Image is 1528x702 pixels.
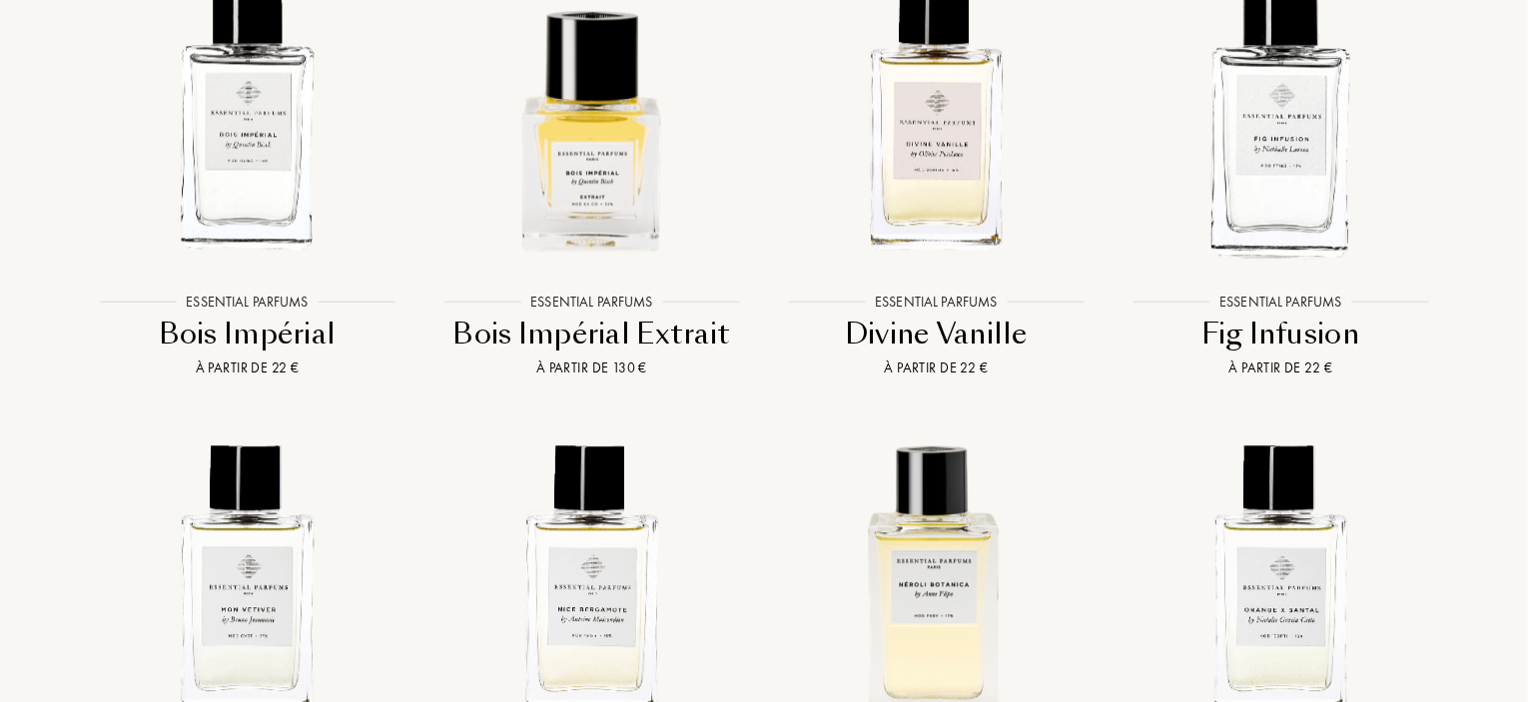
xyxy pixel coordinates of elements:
[427,315,756,353] div: Bois Impérial Extrait
[1117,357,1445,378] div: À partir de 22 €
[772,315,1101,353] div: Divine Vanille
[1209,291,1351,312] div: Essential Parfums
[176,291,318,312] div: Essential Parfums
[83,315,411,353] div: Bois Impérial
[83,357,411,378] div: À partir de 22 €
[772,357,1101,378] div: À partir de 22 €
[865,291,1007,312] div: Essential Parfums
[427,357,756,378] div: À partir de 130 €
[1117,315,1445,353] div: Fig Infusion
[520,291,662,312] div: Essential Parfums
